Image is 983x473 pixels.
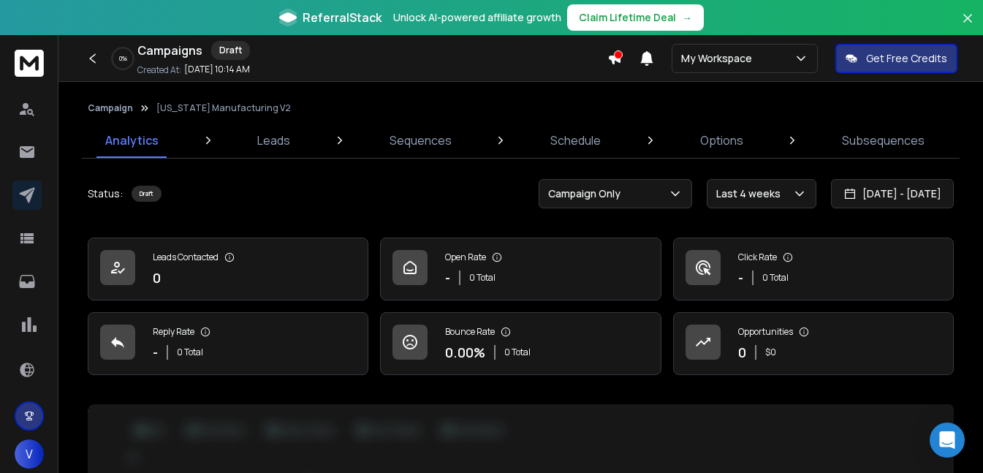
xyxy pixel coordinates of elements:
[765,347,776,358] p: $ 0
[738,342,746,363] p: 0
[700,132,743,149] p: Options
[153,342,158,363] p: -
[88,238,368,300] a: Leads Contacted0
[96,123,167,158] a: Analytics
[445,251,486,263] p: Open Rate
[716,186,786,201] p: Last 4 weeks
[958,9,977,44] button: Close banner
[548,186,626,201] p: Campaign Only
[15,439,44,469] button: V
[380,238,661,300] a: Open Rate-0 Total
[469,272,496,284] p: 0 Total
[738,251,777,263] p: Click Rate
[833,123,933,158] a: Subsequences
[835,44,957,73] button: Get Free Credits
[542,123,610,158] a: Schedule
[156,102,291,114] p: [US_STATE] Manufacturing V2
[88,186,123,201] p: Status:
[153,268,161,288] p: 0
[177,347,203,358] p: 0 Total
[504,347,531,358] p: 0 Total
[390,132,452,149] p: Sequences
[567,4,704,31] button: Claim Lifetime Deal→
[673,312,954,375] a: Opportunities0$0
[866,51,947,66] p: Get Free Credits
[681,51,758,66] p: My Workspace
[930,423,965,458] div: Open Intercom Messenger
[445,342,485,363] p: 0.00 %
[682,10,692,25] span: →
[762,272,789,284] p: 0 Total
[445,268,450,288] p: -
[137,64,181,76] p: Created At:
[119,54,127,63] p: 0 %
[88,102,133,114] button: Campaign
[257,132,290,149] p: Leads
[738,326,793,338] p: Opportunities
[211,41,250,60] div: Draft
[673,238,954,300] a: Click Rate-0 Total
[831,179,954,208] button: [DATE] - [DATE]
[381,123,460,158] a: Sequences
[137,42,202,59] h1: Campaigns
[248,123,299,158] a: Leads
[303,9,382,26] span: ReferralStack
[184,64,250,75] p: [DATE] 10:14 AM
[153,251,219,263] p: Leads Contacted
[445,326,495,338] p: Bounce Rate
[393,10,561,25] p: Unlock AI-powered affiliate growth
[153,326,194,338] p: Reply Rate
[380,312,661,375] a: Bounce Rate0.00%0 Total
[105,132,159,149] p: Analytics
[88,312,368,375] a: Reply Rate-0 Total
[550,132,601,149] p: Schedule
[738,268,743,288] p: -
[132,186,162,202] div: Draft
[842,132,925,149] p: Subsequences
[691,123,752,158] a: Options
